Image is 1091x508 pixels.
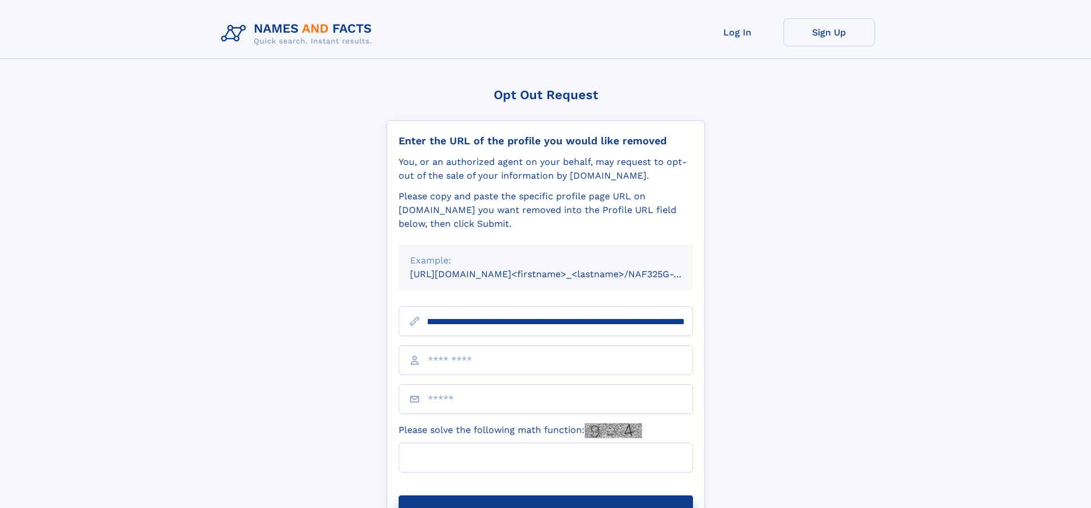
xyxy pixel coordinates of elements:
[692,18,783,46] a: Log In
[399,190,693,231] div: Please copy and paste the specific profile page URL on [DOMAIN_NAME] you want removed into the Pr...
[399,135,693,147] div: Enter the URL of the profile you would like removed
[410,269,715,279] small: [URL][DOMAIN_NAME]<firstname>_<lastname>/NAF325G-xxxxxxxx
[387,88,705,102] div: Opt Out Request
[783,18,875,46] a: Sign Up
[410,254,682,267] div: Example:
[399,423,642,438] label: Please solve the following math function:
[216,18,381,49] img: Logo Names and Facts
[399,155,693,183] div: You, or an authorized agent on your behalf, may request to opt-out of the sale of your informatio...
